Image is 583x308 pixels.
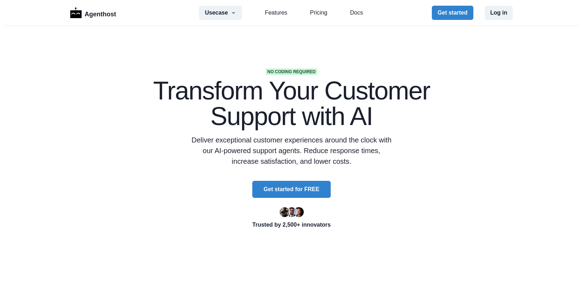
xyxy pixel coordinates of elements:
[485,6,513,20] button: Log in
[84,7,116,19] p: Agenthost
[121,78,462,129] h1: Transform Your Customer Support with AI
[121,221,462,229] p: Trusted by 2,500+ innovators
[432,6,473,20] button: Get started
[266,69,317,75] span: No coding required
[294,207,304,217] img: Kent Dodds
[265,9,287,17] a: Features
[310,9,328,17] a: Pricing
[70,7,116,19] a: LogoAgenthost
[287,207,297,217] img: Segun Adebayo
[189,135,394,167] p: Deliver exceptional customer experiences around the clock with our AI-powered support agents. Red...
[350,9,363,17] a: Docs
[252,181,331,198] button: Get started for FREE
[280,207,290,217] img: Ryan Florence
[199,6,242,20] button: Usecase
[70,7,82,18] img: Logo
